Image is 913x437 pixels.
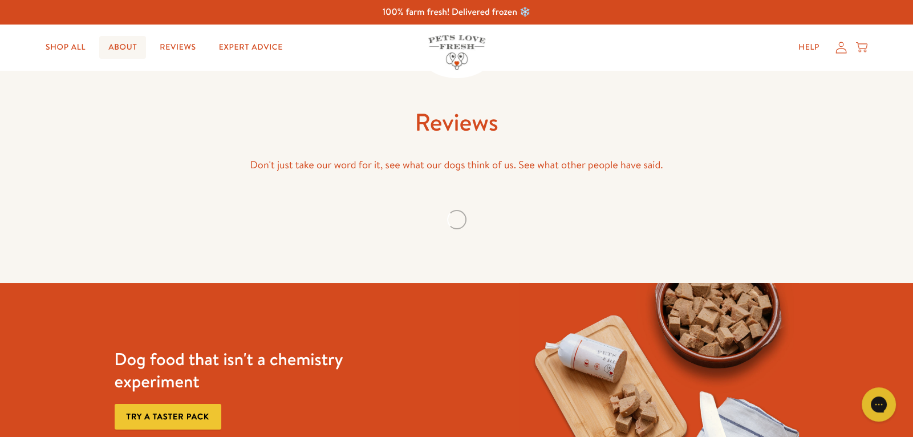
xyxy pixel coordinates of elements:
a: About [99,36,146,59]
a: Reviews [151,36,205,59]
a: Try a taster pack [115,404,221,430]
h3: Dog food that isn't a chemistry experiment [115,348,395,393]
iframe: Gorgias live chat messenger [856,383,902,426]
a: Expert Advice [210,36,292,59]
a: Shop All [36,36,95,59]
a: Help [789,36,829,59]
p: Don't just take our word for it, see what our dogs think of us. See what other people have said. [115,156,799,174]
h1: Reviews [115,107,799,138]
img: Pets Love Fresh [428,35,485,70]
